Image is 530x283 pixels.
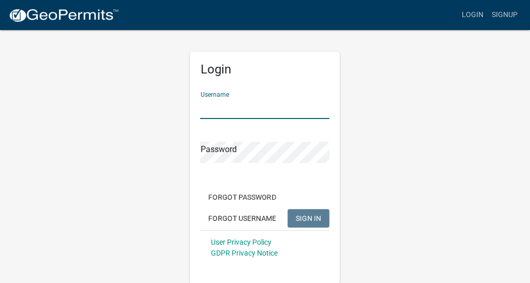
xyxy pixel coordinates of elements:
button: Forgot Password [200,188,284,206]
a: Signup [488,5,522,25]
button: SIGN IN [287,209,329,228]
a: User Privacy Policy [210,238,271,246]
h5: Login [200,62,329,77]
a: Login [458,5,488,25]
span: SIGN IN [296,214,321,222]
button: Forgot Username [200,209,284,228]
a: GDPR Privacy Notice [210,249,277,257]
